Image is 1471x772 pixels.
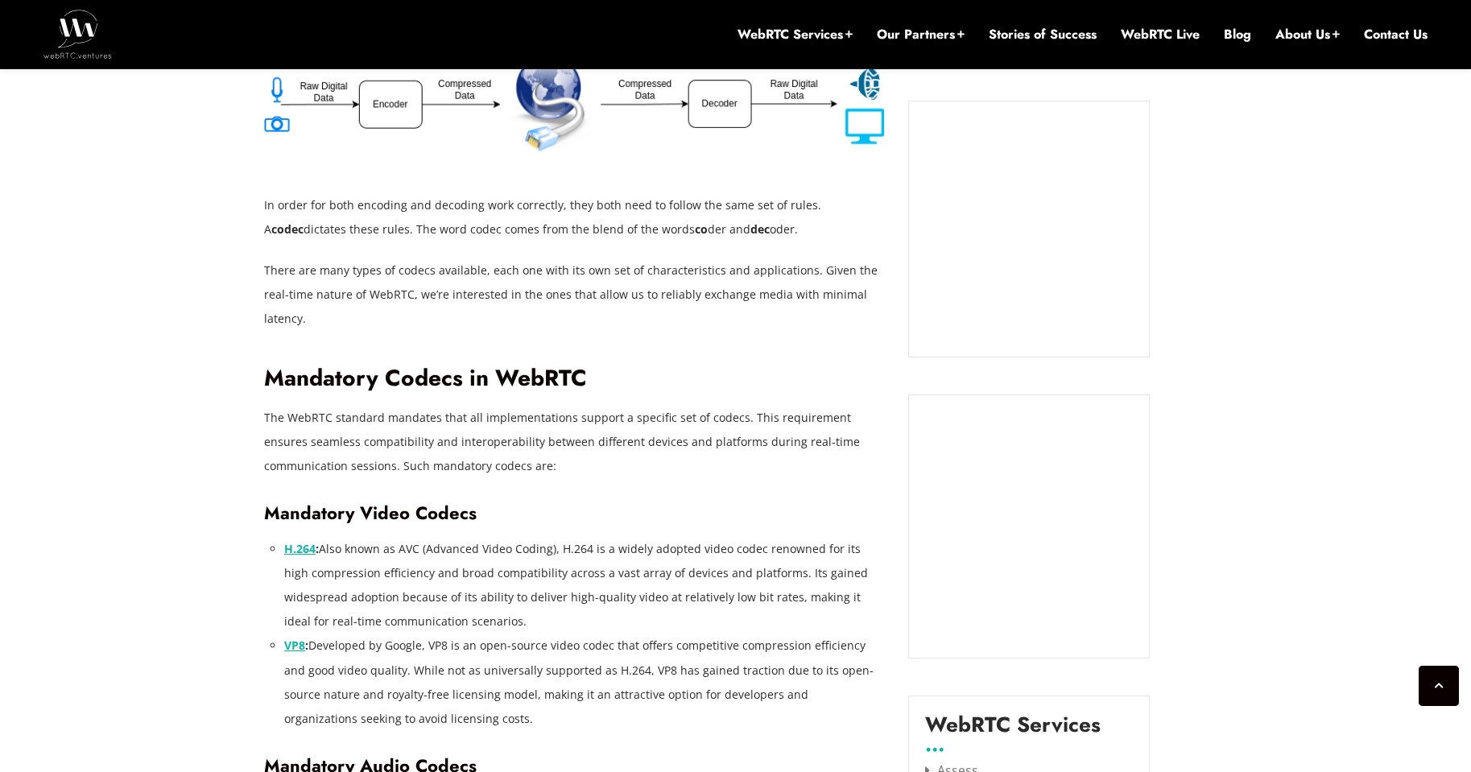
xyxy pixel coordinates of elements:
h2: Mandatory Codecs in WebRTC [264,365,884,393]
a: WebRTC Live [1121,26,1200,43]
h3: Mandatory Video Codecs [264,502,884,524]
img: Codecs.drawio.png [264,54,884,155]
a: VP8 [284,638,305,653]
a: H.264 [284,541,316,556]
iframe: Embedded CTA [925,411,1133,642]
li: Also known as AVC (Advanced Video Coding), H.264 is a widely adopted video codec renowned for its... [284,537,884,634]
strong: codec [271,221,304,237]
strong: dec [750,221,770,237]
label: WebRTC Services [925,712,1101,749]
a: About Us [1275,26,1340,43]
p: In order for both encoding and decoding work correctly, they both need to follow the same set of ... [264,193,884,242]
p: There are many types of codecs available, each one with its own set of characteristics and applic... [264,258,884,331]
a: WebRTC Services [738,26,853,43]
img: WebRTC.ventures [43,10,112,58]
iframe: Embedded CTA [925,118,1133,341]
a: Stories of Success [989,26,1097,43]
p: The WebRTC standard mandates that all implementations support a specific set of codecs. This requ... [264,406,884,478]
a: Our Partners [877,26,965,43]
strong: : [316,541,319,556]
a: Blog [1224,26,1251,43]
li: Developed by Google, VP8 is an open-source video codec that offers competitive compression effici... [284,634,884,730]
a: Contact Us [1364,26,1428,43]
strong: co [695,221,708,237]
strong: : [305,638,308,653]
